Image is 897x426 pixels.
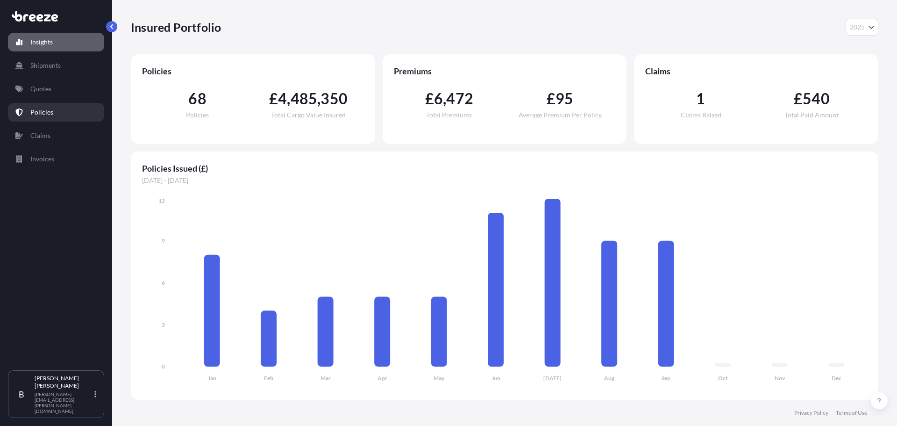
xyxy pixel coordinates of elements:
span: 68 [188,91,206,106]
span: £ [547,91,555,106]
a: Invoices [8,150,104,168]
span: £ [269,91,278,106]
span: Policies [186,112,209,118]
p: Quotes [30,84,51,94]
tspan: 12 [158,197,165,204]
span: 6 [434,91,443,106]
tspan: 3 [162,321,165,328]
tspan: May [434,375,445,382]
span: , [317,91,320,106]
span: £ [425,91,434,106]
a: Insights [8,33,104,51]
span: Total Paid Amount [784,112,839,118]
p: Insured Portfolio [131,20,221,35]
span: Claims [645,65,867,77]
p: Invoices [30,154,54,164]
span: 485 [291,91,318,106]
span: 95 [555,91,573,106]
span: Total Premiums [426,112,472,118]
span: 2025 [850,22,865,32]
tspan: 6 [162,279,165,286]
span: , [287,91,290,106]
span: Total Cargo Value Insured [271,112,346,118]
tspan: Mar [320,375,331,382]
tspan: Apr [377,375,387,382]
button: Year Selector [846,19,878,36]
a: Claims [8,126,104,145]
tspan: 0 [162,363,165,370]
span: [DATE] - [DATE] [142,176,867,185]
p: Claims [30,131,50,140]
tspan: Oct [718,375,728,382]
span: B [19,390,24,399]
tspan: [DATE] [543,375,562,382]
p: Insights [30,37,53,47]
a: Shipments [8,56,104,75]
p: Policies [30,108,53,117]
span: Average Premium Per Policy [519,112,602,118]
span: 350 [320,91,348,106]
a: Terms of Use [836,409,867,417]
span: 4 [278,91,287,106]
span: Premiums [394,65,616,77]
tspan: Nov [775,375,785,382]
a: Quotes [8,79,104,98]
tspan: 9 [162,237,165,244]
span: 540 [803,91,830,106]
a: Privacy Policy [794,409,828,417]
tspan: Sep [662,375,670,382]
span: Policies Issued (£) [142,163,867,174]
tspan: Aug [604,375,615,382]
tspan: Jan [208,375,216,382]
tspan: Feb [264,375,273,382]
tspan: Jun [491,375,500,382]
tspan: Dec [832,375,841,382]
span: , [443,91,446,106]
p: [PERSON_NAME][EMAIL_ADDRESS][PERSON_NAME][DOMAIN_NAME] [35,391,93,414]
a: Policies [8,103,104,122]
span: Policies [142,65,364,77]
p: Shipments [30,61,61,70]
p: [PERSON_NAME] [PERSON_NAME] [35,375,93,390]
span: 1 [696,91,705,106]
span: Claims Raised [681,112,721,118]
span: 472 [446,91,473,106]
span: £ [794,91,803,106]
